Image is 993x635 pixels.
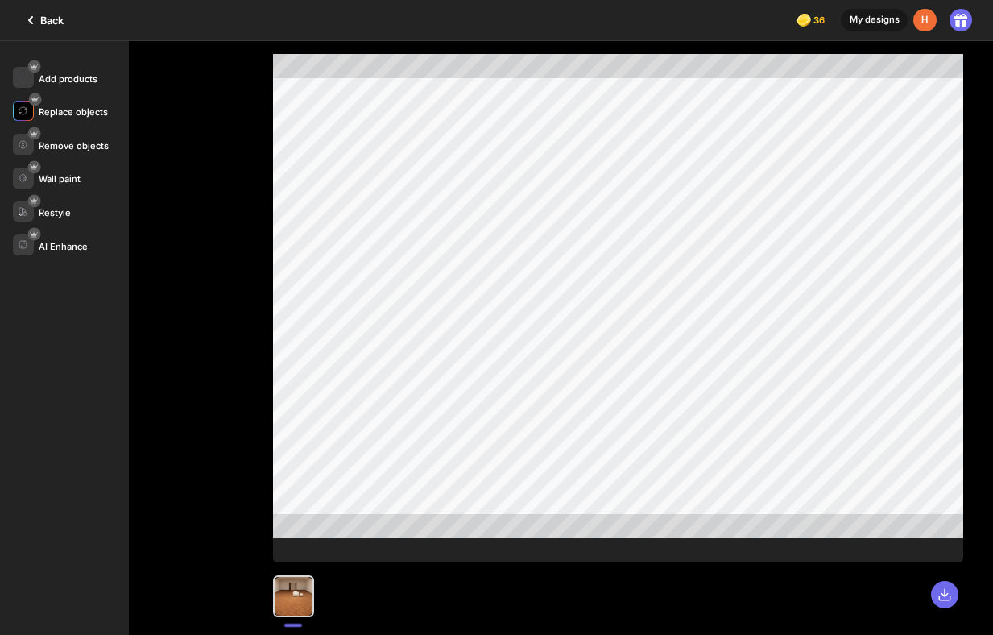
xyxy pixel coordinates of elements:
div: Remove objects [39,140,109,151]
div: My designs [841,9,908,32]
div: Restyle [39,207,71,218]
div: Add products [39,73,97,85]
div: Back [21,10,64,30]
div: Wall paint [39,173,81,185]
div: H [913,9,937,32]
div: AI Enhance [39,241,88,252]
span: 36 [813,15,828,26]
div: Replace objects [39,106,108,118]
